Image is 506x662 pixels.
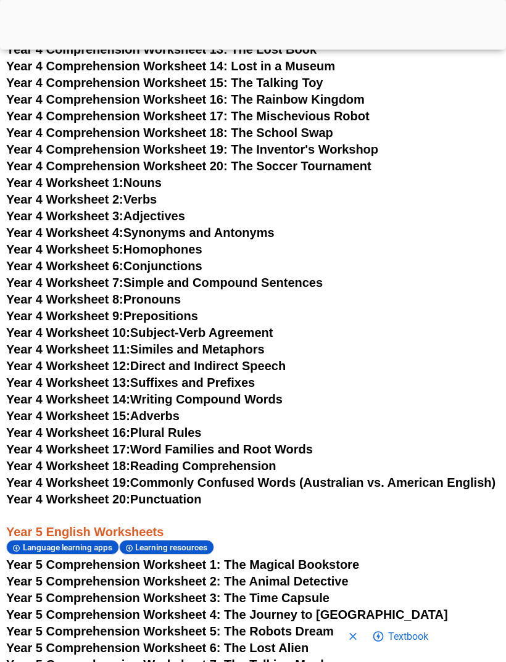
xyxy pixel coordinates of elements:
[294,523,506,662] iframe: Chat Widget
[6,260,202,273] a: Year 4 Worksheet 6:Conjunctions
[6,243,202,257] a: Year 4 Worksheet 5:Homophones
[6,493,201,507] a: Year 4 Worksheet 20:Punctuation
[6,276,123,290] span: Year 4 Worksheet 7:
[6,143,378,157] a: Year 4 Comprehension Worksheet 19: The Inventor's Workshop
[6,642,309,655] a: Year 5 Comprehension Worksheet 6: The Lost Alien
[119,540,215,556] div: Learning resources
[6,460,276,473] a: Year 4 Worksheet 18:Reading Comprehension
[6,160,371,173] a: Year 4 Comprehension Worksheet 20: The Soccer Tournament
[6,493,130,507] span: Year 4 Worksheet 20:
[6,376,130,390] span: Year 4 Worksheet 13:
[6,393,130,407] span: Year 4 Worksheet 14:
[6,476,130,490] span: Year 4 Worksheet 19:
[6,210,185,223] a: Year 4 Worksheet 3:Adjectives
[6,310,123,323] span: Year 4 Worksheet 9:
[6,243,123,257] span: Year 4 Worksheet 5:
[6,410,180,423] a: Year 4 Worksheet 15:Adverbs
[6,310,198,323] a: Year 4 Worksheet 9:Prepositions
[6,226,275,240] a: Year 4 Worksheet 4:Synonyms and Antonyms
[6,293,181,307] a: Year 4 Worksheet 8:Pronouns
[6,410,130,423] span: Year 4 Worksheet 15:
[6,210,123,223] span: Year 4 Worksheet 3:
[6,293,123,307] span: Year 4 Worksheet 8:
[6,476,496,490] a: Year 4 Worksheet 19:Commonly Confused Words (Australian vs. American English)
[6,360,130,373] span: Year 4 Worksheet 12:
[6,575,349,589] a: Year 5 Comprehension Worksheet 2: The Animal Detective
[6,608,448,622] a: Year 5 Comprehension Worksheet 4: The Journey to [GEOGRAPHIC_DATA]
[6,592,330,605] a: Year 5 Comprehension Worksheet 3: The Time Capsule
[6,110,370,123] a: Year 4 Comprehension Worksheet 17: The Mischevious Robot
[6,540,119,556] div: Language learning apps
[6,326,130,340] span: Year 4 Worksheet 10:
[6,60,335,73] a: Year 4 Comprehension Worksheet 14: Lost in a Museum
[6,376,255,390] a: Year 4 Worksheet 13:Suffixes and Prefixes
[6,460,130,473] span: Year 4 Worksheet 18:
[6,226,123,240] span: Year 4 Worksheet 4:
[23,543,116,553] span: Language learning apps
[6,625,334,639] a: Year 5 Comprehension Worksheet 5: The Robots Dream
[6,176,162,190] a: Year 4 Worksheet 1:Nouns
[6,508,500,540] h3: Year 5 English Worksheets
[6,426,201,440] a: Year 4 Worksheet 16:Plural Rules
[6,93,365,107] a: Year 4 Comprehension Worksheet 16: The Rainbow Kingdom
[6,558,359,572] a: Year 5 Comprehension Worksheet 1: The Magical Bookstore
[6,276,323,290] a: Year 4 Worksheet 7:Simple and Compound Sentences
[6,193,157,207] a: Year 4 Worksheet 2:Verbs
[6,260,123,273] span: Year 4 Worksheet 6:
[6,176,123,190] span: Year 4 Worksheet 1:
[6,426,130,440] span: Year 4 Worksheet 16:
[6,443,130,457] span: Year 4 Worksheet 17:
[6,193,123,207] span: Year 4 Worksheet 2:
[6,126,333,140] a: Year 4 Comprehension Worksheet 18: The School Swap
[6,360,286,373] a: Year 4 Worksheet 12:Direct and Indirect Speech
[6,343,130,357] span: Year 4 Worksheet 11:
[6,77,323,90] a: Year 4 Comprehension Worksheet 15: The Talking Toy
[6,343,265,357] a: Year 4 Worksheet 11:Similes and Metaphors
[6,326,273,340] a: Year 4 Worksheet 10:Subject-Verb Agreement
[135,543,211,553] span: Learning resources
[6,43,317,57] a: Year 4 Comprehension Worksheet 13: The Lost Book
[6,393,283,407] a: Year 4 Worksheet 14:Writing Compound Words
[6,443,313,457] a: Year 4 Worksheet 17:Word Families and Root Words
